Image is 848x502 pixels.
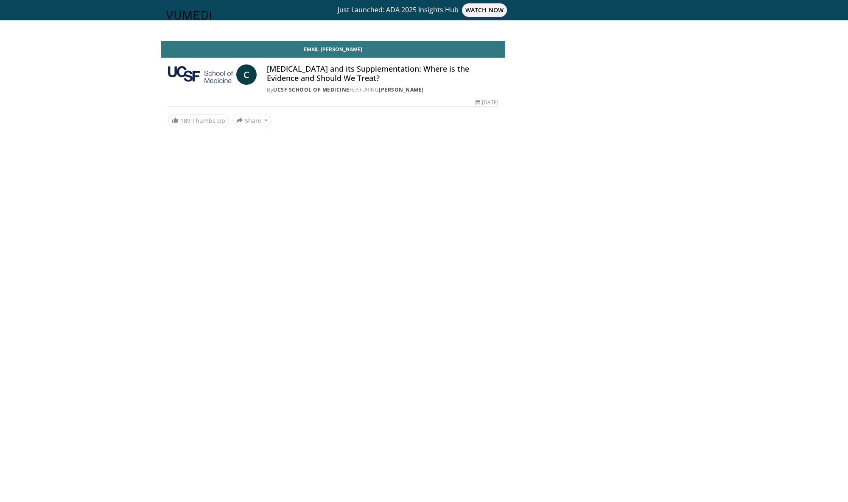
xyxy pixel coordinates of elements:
a: 189 Thumbs Up [168,114,229,127]
a: C [236,64,257,85]
h4: [MEDICAL_DATA] and its Supplementation: Where is the Evidence and Should We Treat? [267,64,498,83]
img: VuMedi Logo [166,11,211,20]
div: By FEATURING [267,86,498,94]
div: [DATE] [476,99,498,106]
a: Email [PERSON_NAME] [161,41,506,58]
img: UCSF School of Medicine [168,64,233,85]
a: [PERSON_NAME] [379,86,424,93]
button: Share [232,114,272,127]
span: 189 [180,117,190,125]
a: UCSF School of Medicine [273,86,350,93]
